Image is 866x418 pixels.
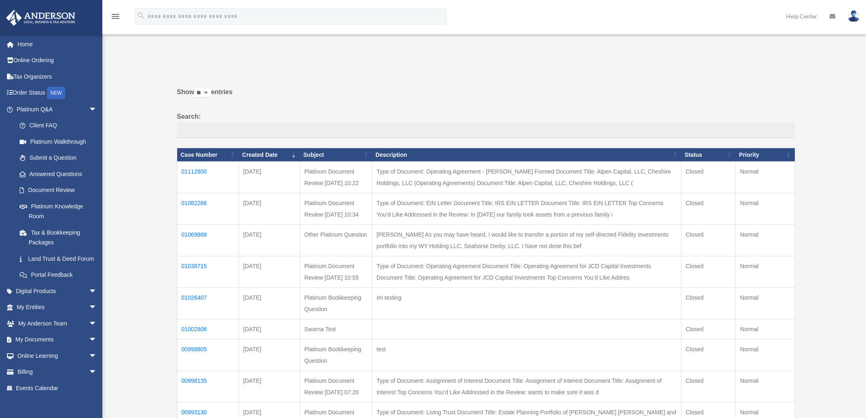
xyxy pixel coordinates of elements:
[177,319,239,339] td: 01002808
[681,148,736,162] th: Status: activate to sort column ascending
[89,299,105,316] span: arrow_drop_down
[6,299,109,316] a: My Entitiesarrow_drop_down
[239,288,300,319] td: [DATE]
[300,371,372,402] td: Platinum Document Review [DATE] 07:20
[736,256,795,288] td: Normal
[239,225,300,256] td: [DATE]
[6,85,109,102] a: Order StatusNEW
[300,225,372,256] td: Other Platinum Question
[736,162,795,193] td: Normal
[372,193,681,225] td: Type of Document: EIN Letter Document Title: IRS EIN LETTER Document Title: IRS EIN LETTER Top Co...
[4,10,78,26] img: Anderson Advisors Platinum Portal
[111,11,120,21] i: menu
[177,371,239,402] td: 00998135
[177,111,795,138] label: Search:
[177,288,239,319] td: 01026407
[848,10,860,22] img: User Pic
[300,148,372,162] th: Subject: activate to sort column ascending
[6,52,109,69] a: Online Ordering
[372,225,681,256] td: [PERSON_NAME] As you may have heard, I would like to transfer a portion of my self-directed Fidel...
[736,371,795,402] td: Normal
[89,364,105,381] span: arrow_drop_down
[239,193,300,225] td: [DATE]
[6,364,109,380] a: Billingarrow_drop_down
[6,348,109,364] a: Online Learningarrow_drop_down
[736,288,795,319] td: Normal
[300,288,372,319] td: Platinum Bookkeeping Question
[111,14,120,21] a: menu
[239,371,300,402] td: [DATE]
[239,148,300,162] th: Created Date: activate to sort column ascending
[6,380,109,396] a: Events Calendar
[681,339,736,371] td: Closed
[89,315,105,332] span: arrow_drop_down
[177,162,239,193] td: 01112800
[11,166,101,182] a: Answered Questions
[300,193,372,225] td: Platinum Document Review [DATE] 10:34
[11,117,105,134] a: Client FAQ
[372,339,681,371] td: test
[47,87,65,99] div: NEW
[11,224,105,251] a: Tax & Bookkeeping Packages
[6,332,109,348] a: My Documentsarrow_drop_down
[300,319,372,339] td: Swarna Test
[177,148,239,162] th: Case Number: activate to sort column ascending
[6,36,109,52] a: Home
[681,371,736,402] td: Closed
[11,182,105,199] a: Document Review
[177,122,795,138] input: Search:
[177,193,239,225] td: 01082266
[372,148,681,162] th: Description: activate to sort column ascending
[239,339,300,371] td: [DATE]
[300,256,372,288] td: Platinum Document Review [DATE] 10:55
[681,288,736,319] td: Closed
[194,88,211,98] select: Showentries
[11,150,105,166] a: Submit a Question
[736,148,795,162] th: Priority: activate to sort column ascending
[6,68,109,85] a: Tax Organizers
[89,101,105,118] span: arrow_drop_down
[372,371,681,402] td: Type of Document: Assignment of Interest Document Title: Assignment of Interest Document Title: A...
[300,339,372,371] td: Platinum Bookkeeping Question
[11,267,105,283] a: Portal Feedback
[681,225,736,256] td: Closed
[736,225,795,256] td: Normal
[239,162,300,193] td: [DATE]
[11,133,105,150] a: Platinum Walkthrough
[89,348,105,364] span: arrow_drop_down
[89,332,105,348] span: arrow_drop_down
[681,256,736,288] td: Closed
[372,162,681,193] td: Type of Document: Operating Agreement - [PERSON_NAME] Formed Document Title: Alpen Capital, LLC, ...
[239,319,300,339] td: [DATE]
[681,193,736,225] td: Closed
[177,86,795,106] label: Show entries
[736,193,795,225] td: Normal
[239,256,300,288] td: [DATE]
[11,198,105,224] a: Platinum Knowledge Room
[11,251,105,267] a: Land Trust & Deed Forum
[681,162,736,193] td: Closed
[300,162,372,193] td: Platinum Document Review [DATE] 10:22
[137,11,146,20] i: search
[681,319,736,339] td: Closed
[177,339,239,371] td: 00998805
[372,256,681,288] td: Type of Document: Operating Agreement Document Title: Operating Agreement for JCD Capital Investm...
[6,315,109,332] a: My Anderson Teamarrow_drop_down
[736,319,795,339] td: Normal
[89,283,105,300] span: arrow_drop_down
[177,225,239,256] td: 01069868
[372,288,681,319] td: Im testing
[6,283,109,299] a: Digital Productsarrow_drop_down
[6,101,105,117] a: Platinum Q&Aarrow_drop_down
[177,256,239,288] td: 01038715
[736,339,795,371] td: Normal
